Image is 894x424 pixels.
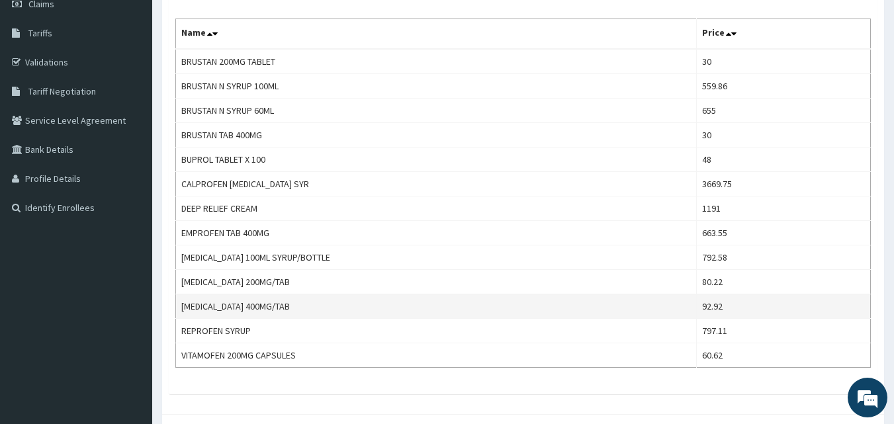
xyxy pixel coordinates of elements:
[7,283,252,329] textarea: Type your message and hit 'Enter'
[696,221,870,245] td: 663.55
[28,27,52,39] span: Tariffs
[696,196,870,221] td: 1191
[696,74,870,99] td: 559.86
[69,74,222,91] div: Chat with us now
[696,172,870,196] td: 3669.75
[696,343,870,368] td: 60.62
[176,245,697,270] td: [MEDICAL_DATA] 100ML SYRUP/BOTTLE
[176,196,697,221] td: DEEP RELIEF CREAM
[176,148,697,172] td: BUPROL TABLET X 100
[176,270,697,294] td: [MEDICAL_DATA] 200MG/TAB
[217,7,249,38] div: Minimize live chat window
[176,343,697,368] td: VITAMOFEN 200MG CAPSULES
[696,19,870,50] th: Price
[176,99,697,123] td: BRUSTAN N SYRUP 60ML
[176,294,697,319] td: [MEDICAL_DATA] 400MG/TAB
[696,294,870,319] td: 92.92
[696,123,870,148] td: 30
[696,245,870,270] td: 792.58
[176,74,697,99] td: BRUSTAN N SYRUP 100ML
[696,99,870,123] td: 655
[176,19,697,50] th: Name
[176,123,697,148] td: BRUSTAN TAB 400MG
[696,148,870,172] td: 48
[696,319,870,343] td: 797.11
[176,49,697,74] td: BRUSTAN 200MG TABLET
[28,85,96,97] span: Tariff Negotiation
[696,49,870,74] td: 30
[176,221,697,245] td: EMPROFEN TAB 400MG
[176,319,697,343] td: REPROFEN SYRUP
[696,270,870,294] td: 80.22
[176,172,697,196] td: CALPROFEN [MEDICAL_DATA] SYR
[77,128,183,261] span: We're online!
[24,66,54,99] img: d_794563401_company_1708531726252_794563401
